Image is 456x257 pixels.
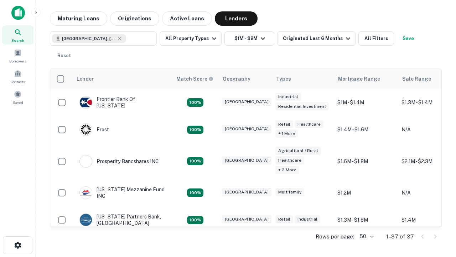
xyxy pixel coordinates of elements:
[50,11,107,26] button: Maturing Loans
[277,31,356,46] button: Originated Last 6 Months
[358,31,394,46] button: All Filters
[80,96,92,109] img: picture
[334,179,398,206] td: $1.2M
[295,120,323,128] div: Healthcare
[276,75,291,83] div: Types
[316,232,354,241] p: Rows per page:
[224,31,274,46] button: $1M - $2M
[80,155,92,167] img: picture
[13,100,23,105] span: Saved
[2,25,33,45] a: Search
[187,216,203,225] div: Matching Properties: 4, hasApolloMatch: undefined
[334,69,398,89] th: Mortgage Range
[162,11,212,26] button: Active Loans
[160,31,222,46] button: All Property Types
[79,123,109,136] div: Frost
[275,147,321,155] div: Agricultural / Rural
[80,124,92,136] img: picture
[222,188,271,196] div: [GEOGRAPHIC_DATA]
[357,231,375,242] div: 50
[187,157,203,166] div: Matching Properties: 6, hasApolloMatch: undefined
[176,75,213,83] div: Capitalize uses an advanced AI algorithm to match your search with the best lender. The match sco...
[79,186,165,199] div: [US_STATE] Mezzanine Fund INC
[223,75,250,83] div: Geography
[295,215,320,223] div: Industrial
[2,67,33,86] a: Contacts
[172,69,218,89] th: Capitalize uses an advanced AI algorithm to match your search with the best lender. The match sco...
[272,69,334,89] th: Types
[80,214,92,226] img: picture
[334,89,398,116] td: $1M - $1.4M
[222,125,271,133] div: [GEOGRAPHIC_DATA]
[338,75,380,83] div: Mortgage Range
[77,75,94,83] div: Lender
[79,213,165,226] div: [US_STATE] Partners Bank, [GEOGRAPHIC_DATA]
[420,200,456,234] iframe: Chat Widget
[218,69,272,89] th: Geography
[215,11,258,26] button: Lenders
[187,98,203,107] div: Matching Properties: 4, hasApolloMatch: undefined
[275,130,298,138] div: + 1 more
[275,188,304,196] div: Multifamily
[80,187,92,199] img: picture
[334,143,398,179] td: $1.6M - $1.8M
[62,35,115,42] span: [GEOGRAPHIC_DATA], [GEOGRAPHIC_DATA], [GEOGRAPHIC_DATA]
[2,87,33,107] a: Saved
[397,31,420,46] button: Save your search to get updates of matches that match your search criteria.
[79,96,165,109] div: Frontier Bank Of [US_STATE]
[79,155,159,168] div: Prosperity Bancshares INC
[222,98,271,106] div: [GEOGRAPHIC_DATA]
[176,75,212,83] h6: Match Score
[275,215,293,223] div: Retail
[283,34,352,43] div: Originated Last 6 Months
[334,206,398,233] td: $1.3M - $1.8M
[72,69,172,89] th: Lender
[222,215,271,223] div: [GEOGRAPHIC_DATA]
[402,75,431,83] div: Sale Range
[275,102,329,111] div: Residential Investment
[275,156,304,165] div: Healthcare
[11,6,25,20] img: capitalize-icon.png
[110,11,159,26] button: Originations
[386,232,414,241] p: 1–37 of 37
[275,93,301,101] div: Industrial
[53,49,76,63] button: Reset
[187,188,203,197] div: Matching Properties: 5, hasApolloMatch: undefined
[275,120,293,128] div: Retail
[222,156,271,165] div: [GEOGRAPHIC_DATA]
[187,126,203,134] div: Matching Properties: 4, hasApolloMatch: undefined
[2,46,33,65] a: Borrowers
[334,116,398,143] td: $1.4M - $1.6M
[275,166,299,174] div: + 3 more
[9,58,26,64] span: Borrowers
[11,79,25,85] span: Contacts
[11,37,24,43] span: Search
